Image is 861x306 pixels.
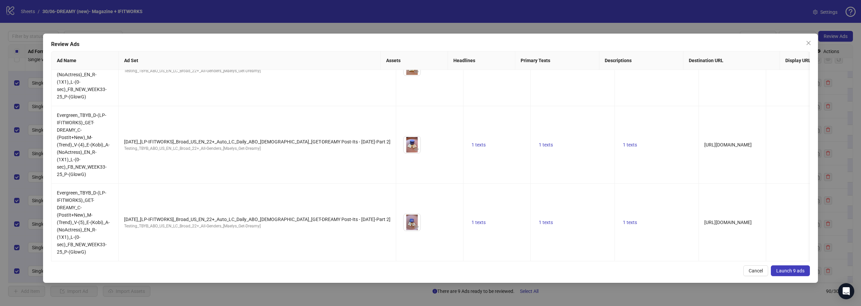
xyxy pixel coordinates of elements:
[412,68,420,76] button: Preview
[620,218,640,226] button: 1 texts
[620,141,640,149] button: 1 texts
[412,145,420,153] button: Preview
[57,113,110,177] span: Evergreen_TBYB_D-(LP-IFITWORKS)_GET-DREAMY_C-(PostIt+New)_M-(Trend)_V-(4)_E-(Kobi)_A-(NoActress)_...
[749,268,763,273] span: Cancel
[119,51,381,70] th: Ad Set
[472,142,486,147] span: 1 texts
[776,268,804,273] span: Launch 9 ads
[623,220,637,225] span: 1 texts
[743,265,768,276] button: Cancel
[539,220,553,225] span: 1 texts
[704,220,752,225] span: [URL][DOMAIN_NAME]
[623,142,637,147] span: 1 texts
[412,223,420,231] button: Preview
[414,224,419,229] span: eye
[806,40,811,46] span: close
[124,138,390,145] div: [DATE]_[LP-IFITWORKS]_Broad_US_EN_22+_Auto_LC_Daily_ABO_[DEMOGRAPHIC_DATA]_[GET-DREAMY Post-Its -...
[381,51,448,70] th: Assets
[683,51,780,70] th: Destination URL
[469,141,488,149] button: 1 texts
[57,190,110,255] span: Evergreen_TBYB_D-(LP-IFITWORKS)_GET-DREAMY_C-(PostIt+New)_M-(Trend)_V-(5)_E-(Kobi)_A-(NoActress)_...
[469,218,488,226] button: 1 texts
[124,216,390,223] div: [DATE]_[LP-IFITWORKS]_Broad_US_EN_22+_Auto_LC_Daily_ABO_[DEMOGRAPHIC_DATA]_[GET-DREAMY Post-Its -...
[472,220,486,225] span: 1 texts
[536,141,556,149] button: 1 texts
[51,51,119,70] th: Ad Name
[414,147,419,151] span: eye
[771,265,810,276] button: Launch 9 ads
[414,69,419,74] span: eye
[536,218,556,226] button: 1 texts
[448,51,515,70] th: Headlines
[404,214,420,231] img: Asset 1
[599,51,683,70] th: Descriptions
[704,142,752,147] span: [URL][DOMAIN_NAME]
[780,51,847,70] th: Display URL
[515,51,599,70] th: Primary Texts
[124,145,390,152] div: Testing_TBYB_ABO_US_EN_LC_Broad_22+_All-Genders_[Maelys_Get-Dreamy]
[539,142,553,147] span: 1 texts
[838,283,854,299] div: Open Intercom Messenger
[124,68,390,74] div: Testing_TBYB_ABO_US_EN_LC_Broad_22+_All-Genders_[Maelys_Get-Dreamy]
[124,223,390,229] div: Testing_TBYB_ABO_US_EN_LC_Broad_22+_All-Genders_[Maelys_Get-Dreamy]
[51,40,810,48] div: Review Ads
[803,38,814,48] button: Close
[404,136,420,153] img: Asset 1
